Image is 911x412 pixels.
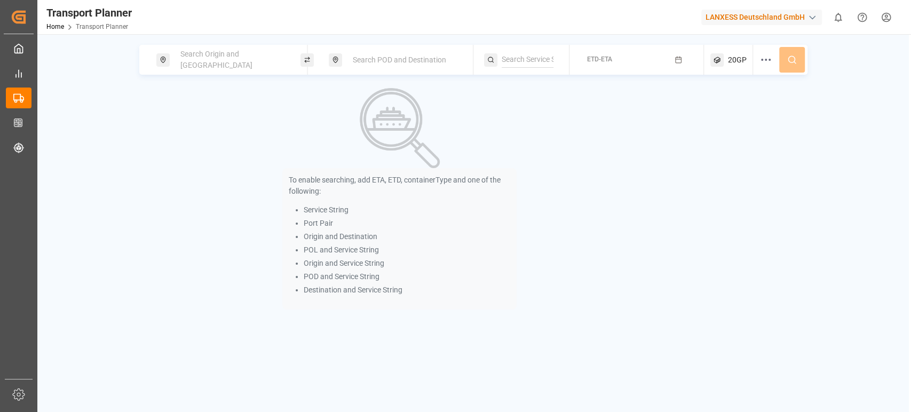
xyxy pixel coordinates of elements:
[289,175,510,197] p: To enable searching, add ETA, ETD, containerType and one of the following:
[304,258,510,269] li: Origin and Service String
[587,56,612,63] span: ETD-ETA
[46,5,132,21] div: Transport Planner
[304,218,510,229] li: Port Pair
[576,50,697,70] button: ETD-ETA
[304,284,510,296] li: Destination and Service String
[728,54,747,66] span: 20GP
[360,88,440,168] img: Search
[304,244,510,256] li: POL and Service String
[353,56,446,64] span: Search POD and Destination
[46,23,64,30] a: Home
[304,204,510,216] li: Service String
[502,52,553,68] input: Search Service String
[304,271,510,282] li: POD and Service String
[180,50,252,69] span: Search Origin and [GEOGRAPHIC_DATA]
[304,231,510,242] li: Origin and Destination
